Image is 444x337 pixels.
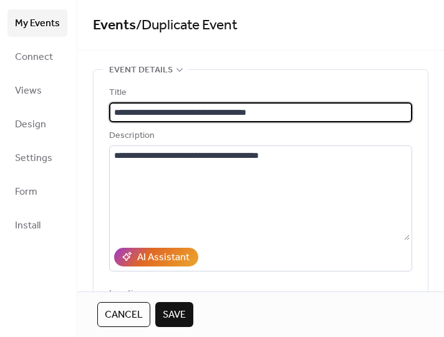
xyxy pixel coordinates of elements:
span: Event details [109,63,173,78]
span: Settings [15,149,52,168]
a: Design [7,110,67,138]
div: Location [109,286,410,301]
a: My Events [7,9,67,37]
a: Events [93,12,136,39]
div: AI Assistant [137,250,190,265]
span: Cancel [105,308,143,323]
span: Form [15,182,37,202]
a: Form [7,178,67,205]
span: Views [15,81,42,101]
button: Cancel [97,302,150,327]
div: Title [109,85,410,100]
span: Connect [15,47,53,67]
a: Install [7,212,67,239]
span: Save [163,308,186,323]
span: My Events [15,14,60,34]
span: Install [15,216,41,236]
button: AI Assistant [114,248,198,266]
a: Connect [7,43,67,71]
div: Description [109,129,410,144]
button: Save [155,302,193,327]
a: Settings [7,144,67,172]
span: Design [15,115,46,135]
a: Views [7,77,67,104]
span: / Duplicate Event [136,12,238,39]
